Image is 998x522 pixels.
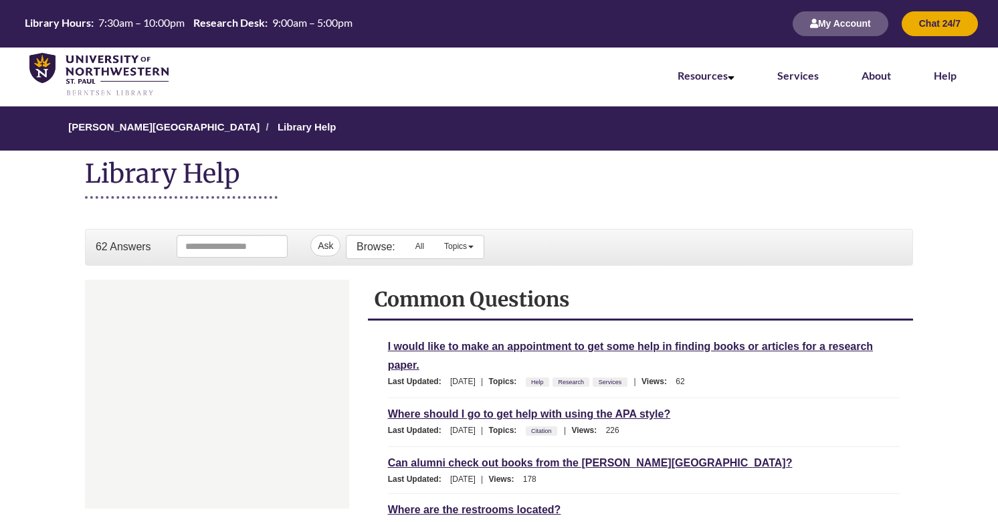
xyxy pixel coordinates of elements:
[388,502,561,517] a: Where are the restrooms located?
[68,121,260,133] a: [PERSON_NAME][GEOGRAPHIC_DATA]
[489,474,521,484] span: Views:
[526,426,561,435] ul: Topics:
[96,240,151,254] p: 62 Answers
[561,426,569,435] span: |
[272,16,353,29] span: 9:00am – 5:00pm
[85,280,348,509] div: Chat Widget
[526,377,631,386] ul: Topics:
[489,426,524,435] span: Topics:
[29,53,169,97] img: UNWSP Library Logo
[450,426,476,435] span: [DATE]
[450,474,476,484] span: [DATE]
[478,377,486,386] span: |
[902,11,978,36] button: Chat 24/7
[678,69,734,82] a: Resources
[388,339,873,373] a: I would like to make an appointment to get some help in finding books or articles for a research ...
[21,16,356,31] a: Hours Today
[641,377,674,386] span: Views:
[676,377,684,386] span: 62
[450,377,476,386] span: [DATE]
[529,375,546,389] a: Help
[310,235,340,256] button: Ask
[556,375,586,389] a: Research
[278,121,336,133] a: Library Help
[478,474,486,484] span: |
[85,157,278,199] h1: Library Help
[21,16,95,29] th: Library Hours:
[357,240,395,254] p: Browse:
[388,455,793,470] a: Can alumni check out books from the [PERSON_NAME][GEOGRAPHIC_DATA]?
[478,426,486,435] span: |
[405,236,434,257] a: All
[388,377,448,386] span: Last Updated:
[523,474,536,484] span: 178
[434,236,484,257] a: Topics
[86,280,348,508] iframe: Chat Widget
[375,286,906,312] h2: Common Questions
[631,377,639,386] span: |
[606,426,619,435] span: 226
[388,406,671,422] a: Where should I go to get help with using the APA style?
[793,11,888,36] button: My Account
[388,426,448,435] span: Last Updated:
[902,19,978,29] a: Chat 24/7
[489,377,524,386] span: Topics:
[571,426,603,435] span: Views:
[190,16,269,29] th: Research Desk:
[934,69,957,82] a: Help
[388,474,448,484] span: Last Updated:
[777,69,819,82] a: Services
[862,69,891,82] a: About
[793,19,888,29] a: My Account
[21,16,356,29] table: Hours Today
[98,16,185,29] span: 7:30am – 10:00pm
[597,375,624,389] a: Services
[529,424,554,438] a: Citation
